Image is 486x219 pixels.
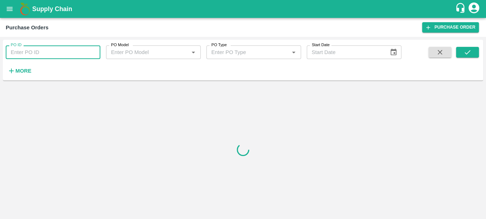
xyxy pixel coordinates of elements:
label: PO Model [111,42,129,48]
label: PO ID [11,42,21,48]
label: PO Type [211,42,227,48]
img: logo [18,2,32,16]
a: Purchase Order [422,22,479,33]
label: Start Date [312,42,330,48]
button: Choose date [387,45,400,59]
button: Open [189,48,198,57]
button: More [6,65,33,77]
button: open drawer [1,1,18,17]
input: Enter PO Model [108,48,187,57]
input: Start Date [307,45,384,59]
button: Open [289,48,298,57]
div: Purchase Orders [6,23,49,32]
b: Supply Chain [32,5,72,13]
strong: More [15,68,31,74]
div: customer-support [455,3,467,15]
a: Supply Chain [32,4,455,14]
div: account of current user [467,1,480,16]
input: Enter PO ID [6,45,100,59]
input: Enter PO Type [209,48,287,57]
